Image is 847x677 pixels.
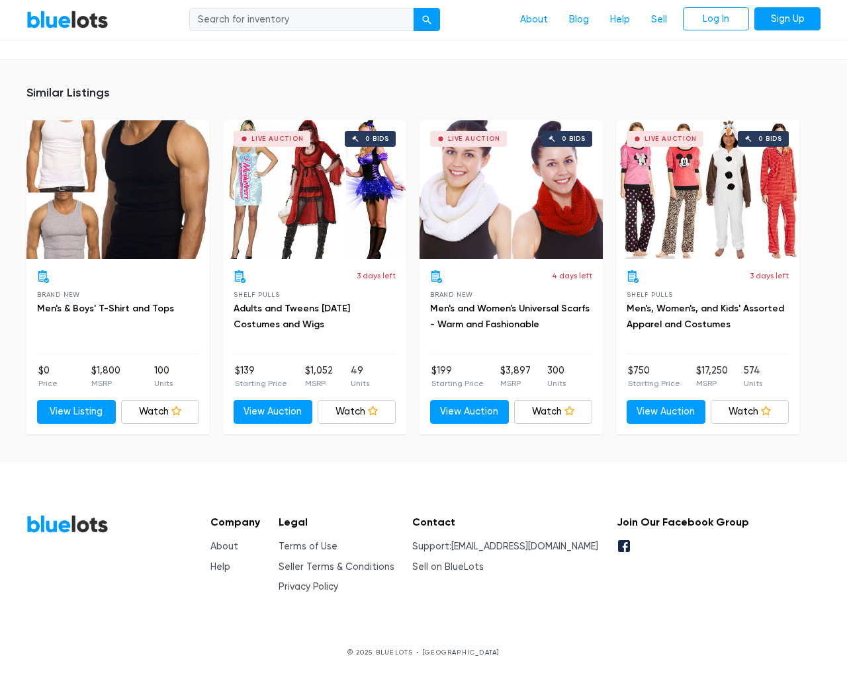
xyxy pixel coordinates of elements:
[430,303,590,330] a: Men's and Women's Universal Scarfs - Warm and Fashionable
[683,7,749,31] a: Log In
[451,541,598,552] a: [EMAIL_ADDRESS][DOMAIN_NAME]
[744,364,762,390] li: 574
[37,291,80,298] span: Brand New
[431,364,484,390] li: $199
[500,364,531,390] li: $3,897
[223,120,406,259] a: Live Auction 0 bids
[37,400,116,424] a: View Listing
[234,303,350,330] a: Adults and Tweens [DATE] Costumes and Wigs
[616,120,799,259] a: Live Auction 0 bids
[758,136,782,142] div: 0 bids
[38,378,58,389] p: Price
[412,561,484,573] a: Sell on BlueLots
[744,378,762,389] p: Units
[210,516,260,528] h5: Company
[318,400,396,424] a: Watch
[430,291,473,298] span: Brand New
[600,7,641,32] a: Help
[26,86,821,100] h5: Similar Listings
[365,136,389,142] div: 0 bids
[641,7,678,32] a: Sell
[234,400,312,424] a: View Auction
[305,378,333,389] p: MSRP
[627,400,705,424] a: View Auction
[279,561,394,573] a: Seller Terms & Conditions
[91,378,120,389] p: MSRP
[420,120,603,259] a: Live Auction 0 bids
[547,364,566,390] li: 300
[430,400,509,424] a: View Auction
[154,364,173,390] li: 100
[26,647,821,657] p: © 2025 BLUELOTS • [GEOGRAPHIC_DATA]
[279,541,337,552] a: Terms of Use
[412,539,598,554] li: Support:
[351,364,369,390] li: 49
[628,364,680,390] li: $750
[750,270,789,282] p: 3 days left
[210,541,238,552] a: About
[696,378,728,389] p: MSRP
[412,516,598,528] h5: Contact
[351,378,369,389] p: Units
[234,291,280,298] span: Shelf Pulls
[500,378,531,389] p: MSRP
[547,378,566,389] p: Units
[37,303,174,314] a: Men's & Boys' T-Shirt and Tops
[121,400,200,424] a: Watch
[305,364,333,390] li: $1,052
[251,136,304,142] div: Live Auction
[628,378,680,389] p: Starting Price
[562,136,586,142] div: 0 bids
[510,7,558,32] a: About
[617,516,749,528] h5: Join Our Facebook Group
[235,378,287,389] p: Starting Price
[91,364,120,390] li: $1,800
[558,7,600,32] a: Blog
[26,10,109,29] a: BlueLots
[754,7,821,31] a: Sign Up
[279,581,338,592] a: Privacy Policy
[711,400,789,424] a: Watch
[514,400,593,424] a: Watch
[645,136,697,142] div: Live Auction
[235,364,287,390] li: $139
[26,514,109,534] a: BlueLots
[627,303,784,330] a: Men's, Women's, and Kids' Assorted Apparel and Costumes
[696,364,728,390] li: $17,250
[210,561,230,573] a: Help
[552,270,592,282] p: 4 days left
[38,364,58,390] li: $0
[627,291,673,298] span: Shelf Pulls
[279,516,394,528] h5: Legal
[357,270,396,282] p: 3 days left
[154,378,173,389] p: Units
[448,136,500,142] div: Live Auction
[189,8,414,32] input: Search for inventory
[431,378,484,389] p: Starting Price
